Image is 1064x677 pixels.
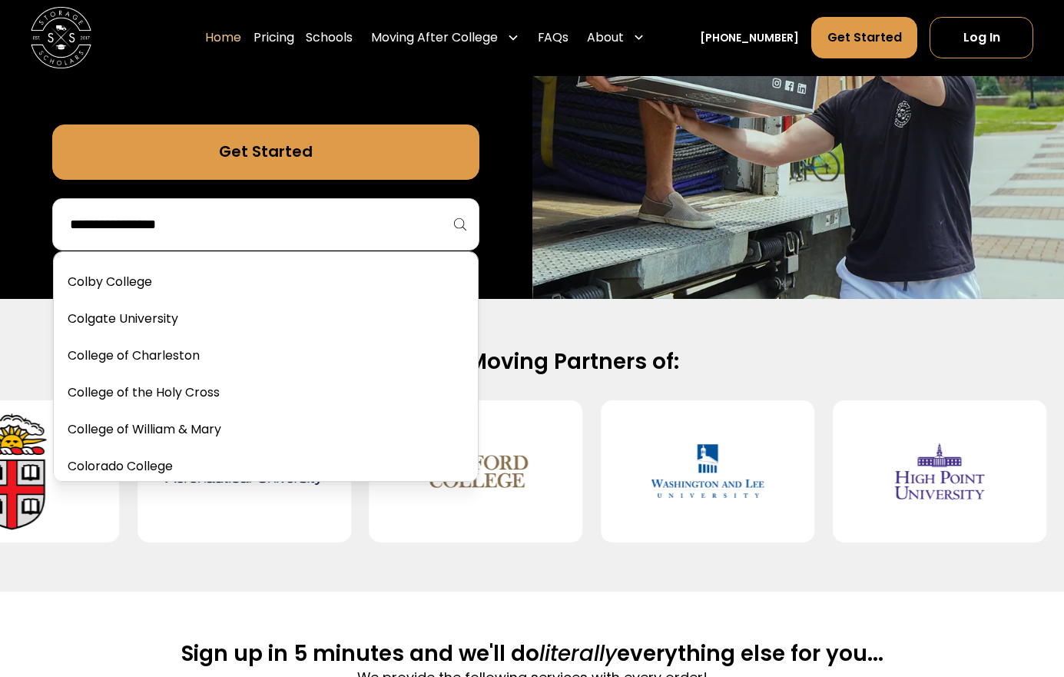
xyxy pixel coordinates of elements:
a: Log In [930,18,1033,59]
div: Moving After College [365,17,525,60]
a: Schools [306,17,353,60]
img: Storage Scholars main logo [31,8,91,68]
h2: Sign up in 5 minutes and we'll do everything else for you... [181,640,883,668]
div: Moving After College [371,29,498,48]
a: FAQs [538,17,568,60]
a: Get Started [811,18,918,59]
span: literally [539,639,617,669]
a: [PHONE_NUMBER] [700,30,799,46]
a: Get Started [52,124,479,179]
div: About [581,17,651,60]
h2: Official Moving Partners of: [53,348,1011,376]
a: Pricing [254,17,294,60]
img: Wofford College [393,413,558,531]
img: Washington and Lee University [625,413,790,531]
img: Embry–Riddle Aeronautical University (Daytona Beach) [162,413,326,531]
img: High Point University [857,413,1022,531]
div: About [587,29,624,48]
a: Home [205,17,241,60]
